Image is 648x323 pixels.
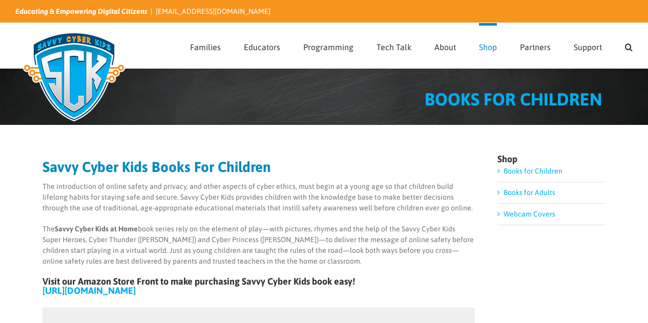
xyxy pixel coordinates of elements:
[244,43,280,51] span: Educators
[190,43,221,51] span: Families
[190,23,633,68] nav: Main Menu
[43,159,271,175] strong: Savvy Cyber Kids Books For Children
[303,43,353,51] span: Programming
[504,167,562,175] a: Books for Children
[504,188,555,197] a: Books for Adults
[625,23,633,68] a: Search
[15,26,133,128] img: Savvy Cyber Kids Logo
[434,43,456,51] span: About
[425,89,602,109] span: BOOKS FOR CHILDREN
[520,43,551,51] span: Partners
[43,224,475,267] p: The book series rely on the element of play—with pictures, rhymes and the help of the Savvy Cyber...
[43,181,475,213] p: The introduction of online safety and privacy, and other aspects of cyber ethics, must begin at a...
[377,43,411,51] span: Tech Talk
[55,225,138,233] strong: Savvy Cyber Kids at Home
[479,23,497,68] a: Shop
[303,23,353,68] a: Programming
[43,276,355,287] b: Visit our Amazon Store Front to make purchasing Savvy Cyber Kids book easy!
[15,7,148,15] i: Educating & Empowering Digital Citizens
[244,23,280,68] a: Educators
[434,23,456,68] a: About
[504,210,555,218] a: Webcam Covers
[479,43,497,51] span: Shop
[190,23,221,68] a: Families
[520,23,551,68] a: Partners
[497,155,605,164] h4: Shop
[156,7,270,15] a: [EMAIL_ADDRESS][DOMAIN_NAME]
[574,23,602,68] a: Support
[377,23,411,68] a: Tech Talk
[43,285,136,296] a: [URL][DOMAIN_NAME]
[574,43,602,51] span: Support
